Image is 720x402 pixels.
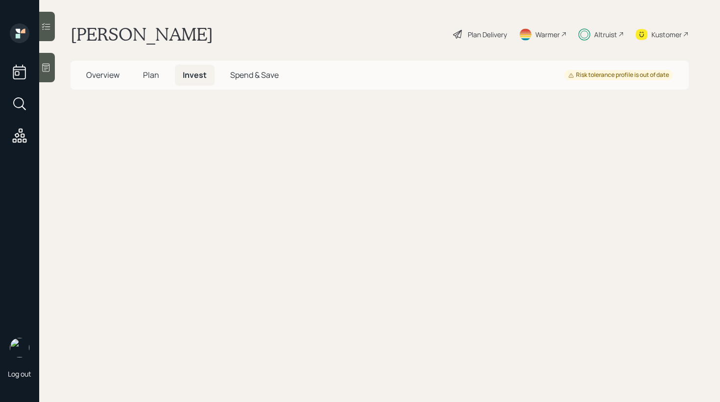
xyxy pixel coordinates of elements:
span: Spend & Save [230,70,279,80]
div: Plan Delivery [468,29,507,40]
div: Kustomer [651,29,682,40]
div: Risk tolerance profile is out of date [568,71,669,79]
h1: [PERSON_NAME] [71,24,213,45]
span: Invest [183,70,207,80]
div: Altruist [594,29,617,40]
div: Log out [8,369,31,378]
span: Plan [143,70,159,80]
img: retirable_logo.png [10,338,29,357]
span: Overview [86,70,120,80]
div: Warmer [535,29,560,40]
